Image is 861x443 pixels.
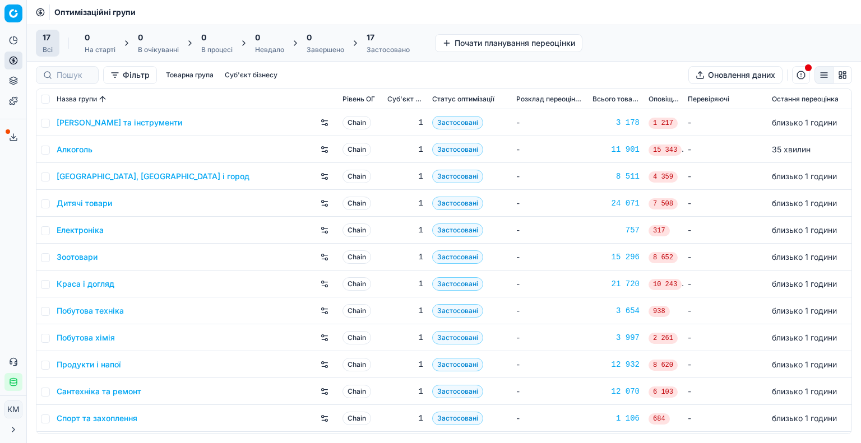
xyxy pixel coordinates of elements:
[57,359,121,370] a: Продукти і напої
[54,7,136,18] nav: breadcrumb
[387,359,423,370] div: 1
[387,278,423,290] div: 1
[649,279,682,290] span: 10 243
[512,351,588,378] td: -
[592,386,640,397] a: 12 070
[85,32,90,43] span: 0
[592,198,640,209] a: 24 071
[387,305,423,316] div: 1
[649,225,670,236] span: 317
[57,144,92,155] a: Алкоголь
[512,244,588,271] td: -
[772,171,837,181] span: близько 1 години
[435,34,582,52] button: Почати планування переоцінки
[649,306,670,317] span: 938
[103,66,157,84] button: Фільтр
[342,197,371,210] span: Chain
[367,45,410,54] div: Застосовано
[387,251,423,263] div: 1
[307,32,312,43] span: 0
[592,144,640,155] a: 11 901
[138,32,143,43] span: 0
[57,198,112,209] a: Дитячі товари
[43,45,53,54] div: Всі
[772,386,837,396] span: близько 1 години
[255,45,284,54] div: Невдало
[57,225,104,236] a: Електроніка
[387,225,423,236] div: 1
[342,116,371,129] span: Chain
[649,413,670,425] span: 684
[512,271,588,297] td: -
[649,360,678,371] span: 8 620
[649,386,678,398] span: 6 103
[683,271,767,297] td: -
[592,251,640,263] a: 15 296
[512,190,588,217] td: -
[432,331,483,344] span: Застосовані
[683,351,767,378] td: -
[512,324,588,351] td: -
[432,143,483,156] span: Застосовані
[57,171,249,182] a: [GEOGRAPHIC_DATA], [GEOGRAPHIC_DATA] і город
[649,171,678,183] span: 4 359
[220,68,282,82] button: Суб'єкт бізнесу
[367,32,374,43] span: 17
[512,405,588,432] td: -
[342,95,375,104] span: Рівень OГ
[772,252,837,262] span: близько 1 години
[57,305,124,316] a: Побутова техніка
[85,45,115,54] div: На старті
[43,32,50,43] span: 17
[688,95,729,104] span: Перевіряючі
[512,136,588,163] td: -
[255,32,260,43] span: 0
[432,223,483,237] span: Застосовані
[57,413,137,424] a: Спорт та захоплення
[342,170,371,183] span: Chain
[592,413,640,424] a: 1 106
[649,95,679,104] span: Оповіщення
[683,324,767,351] td: -
[54,7,136,18] span: Оптимізаційні групи
[683,405,767,432] td: -
[772,118,837,127] span: близько 1 години
[512,163,588,190] td: -
[342,385,371,398] span: Chain
[516,95,584,104] span: Розклад переоцінювання
[97,94,108,105] button: Sorted by Назва групи ascending
[592,225,640,236] a: 757
[592,171,640,182] div: 8 511
[57,117,182,128] a: [PERSON_NAME] та інструменти
[649,118,678,129] span: 1 217
[342,304,371,318] span: Chain
[342,358,371,371] span: Chain
[649,144,682,156] span: 15 343
[772,360,837,369] span: близько 1 години
[772,279,837,288] span: близько 1 години
[432,277,483,291] span: Застосовані
[592,332,640,343] a: 3 997
[432,170,483,183] span: Застосовані
[683,163,767,190] td: -
[432,358,483,371] span: Застосовані
[512,109,588,136] td: -
[772,333,837,342] span: близько 1 години
[387,413,423,424] div: 1
[649,252,678,263] span: 8 652
[5,401,22,418] span: КM
[592,359,640,370] div: 12 932
[307,45,344,54] div: Завершено
[772,306,837,315] span: близько 1 години
[772,198,837,208] span: близько 1 години
[592,117,640,128] div: 3 178
[57,332,115,343] a: Побутова хімія
[387,95,423,104] span: Суб'єкт бізнесу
